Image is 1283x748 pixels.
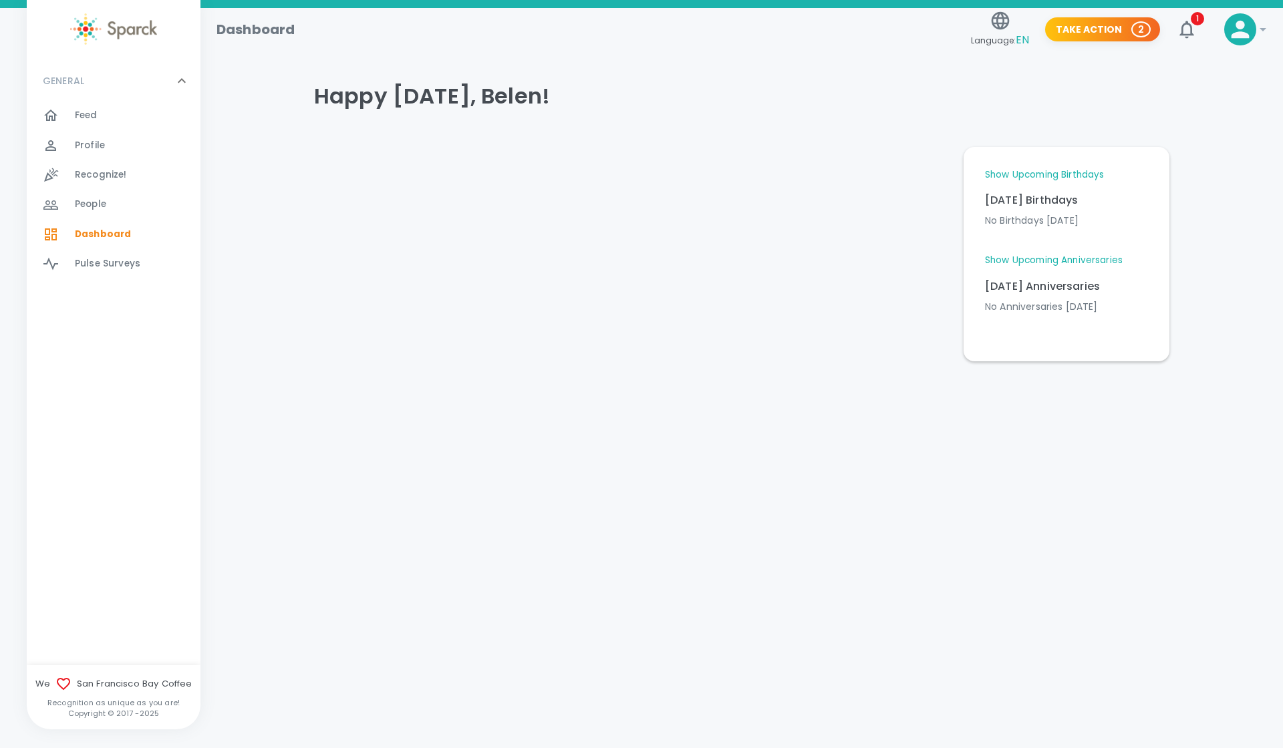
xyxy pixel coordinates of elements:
[27,101,200,130] a: Feed
[27,13,200,45] a: Sparck logo
[43,74,84,87] p: GENERAL
[985,192,1148,208] p: [DATE] Birthdays
[966,6,1034,53] button: Language:EN
[1045,17,1160,42] button: Take Action 2
[75,168,127,182] span: Recognize!
[985,278,1148,295] p: [DATE] Anniversaries
[1016,32,1029,47] span: EN
[985,254,1123,267] a: Show Upcoming Anniversaries
[1171,13,1203,45] button: 1
[1138,23,1144,36] p: 2
[75,257,140,270] span: Pulse Surveys
[1191,12,1204,25] span: 1
[217,19,295,40] h1: Dashboard
[27,131,200,160] a: Profile
[27,220,200,249] a: Dashboard
[75,109,98,122] span: Feed
[75,228,131,241] span: Dashboard
[985,214,1148,227] p: No Birthdays [DATE]
[27,676,200,692] span: We San Francisco Bay Coffee
[314,83,1169,110] h4: Happy [DATE], Belen!
[27,697,200,708] p: Recognition as unique as you are!
[27,190,200,219] a: People
[27,61,200,101] div: GENERAL
[27,708,200,719] p: Copyright © 2017 - 2025
[971,31,1029,49] span: Language:
[70,13,157,45] img: Sparck logo
[27,160,200,190] a: Recognize!
[75,198,106,211] span: People
[985,300,1148,313] p: No Anniversaries [DATE]
[75,139,105,152] span: Profile
[27,101,200,284] div: GENERAL
[27,249,200,278] a: Pulse Surveys
[985,168,1104,182] a: Show Upcoming Birthdays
